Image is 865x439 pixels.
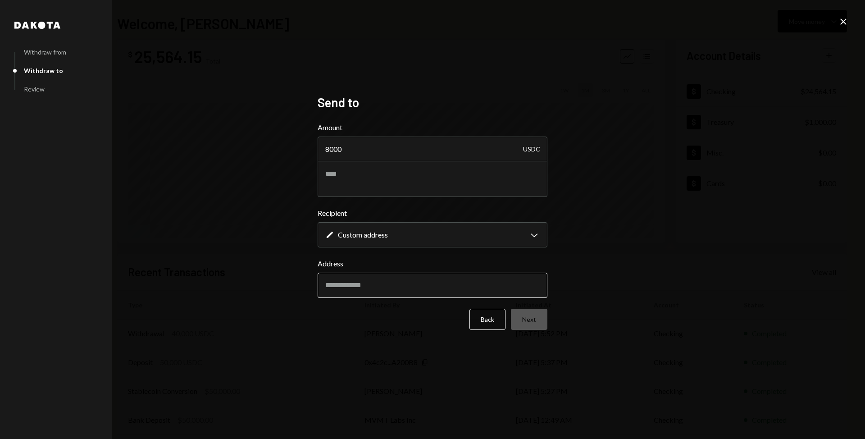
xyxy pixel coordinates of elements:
label: Amount [318,122,547,133]
div: Withdraw from [24,48,66,56]
button: Recipient [318,222,547,247]
button: Back [469,309,505,330]
input: Enter amount [318,137,547,162]
div: Withdraw to [24,67,63,74]
label: Address [318,258,547,269]
div: Review [24,85,45,93]
div: USDC [523,137,540,162]
label: Recipient [318,208,547,219]
h2: Send to [318,94,547,111]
